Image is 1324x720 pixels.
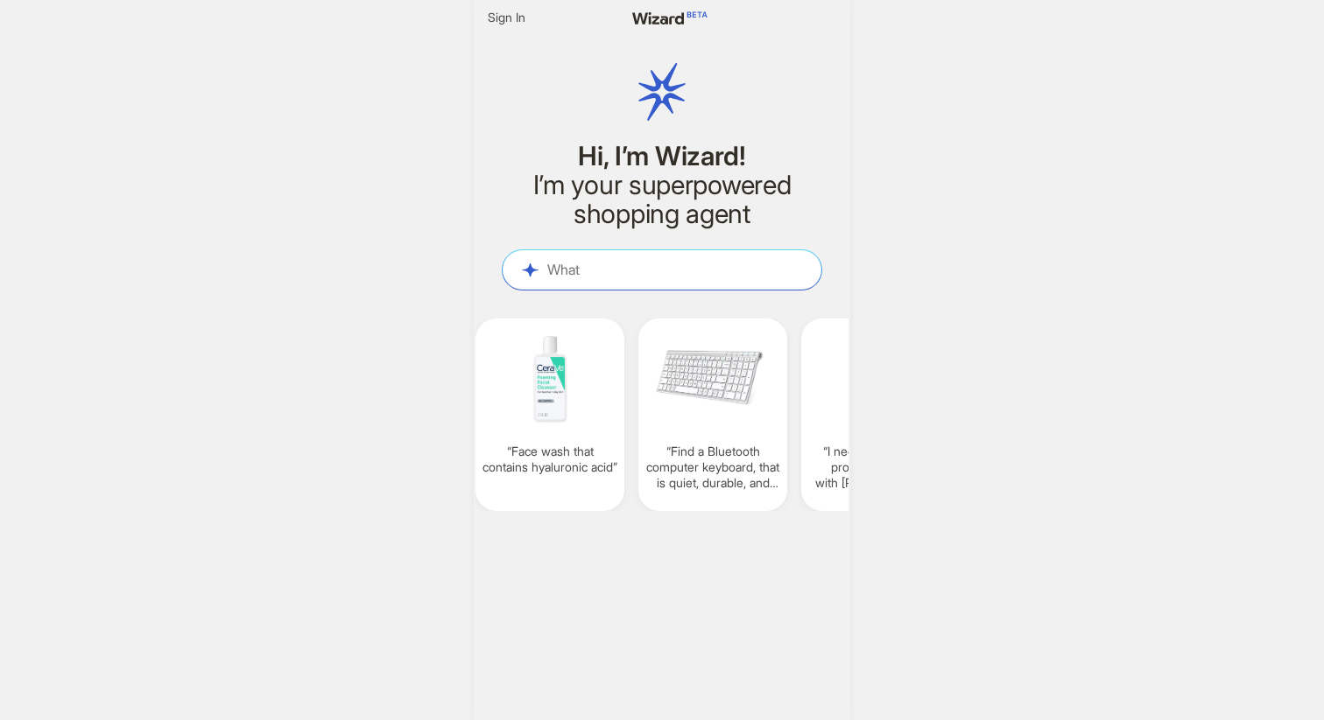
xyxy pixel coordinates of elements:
[502,142,822,171] h1: Hi, I’m Wizard!
[502,171,822,228] h2: I’m your superpowered shopping agent
[801,318,950,511] div: I need help finding products to help with [PERSON_NAME] management
[808,444,943,492] q: I need help finding products to help with [PERSON_NAME] management
[481,7,532,28] button: Sign In
[475,318,624,511] div: Face wash that contains hyaluronic acid
[645,444,780,492] q: Find a Bluetooth computer keyboard, that is quiet, durable, and has long battery life
[638,318,787,511] div: Find a Bluetooth computer keyboard, that is quiet, durable, and has long battery life
[488,10,525,25] span: Sign In
[808,329,943,430] img: I%20need%20help%20finding%20products%20to%20help%20with%20beard%20management-3f522821.png
[645,329,780,430] img: Find%20a%20Bluetooth%20computer%20keyboard_%20that%20is%20quiet_%20durable_%20and%20has%20long%20...
[482,444,617,475] q: Face wash that contains hyaluronic acid
[482,329,617,430] img: Face%20wash%20that%20contains%20hyaluronic%20acid-6f0c777e.png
